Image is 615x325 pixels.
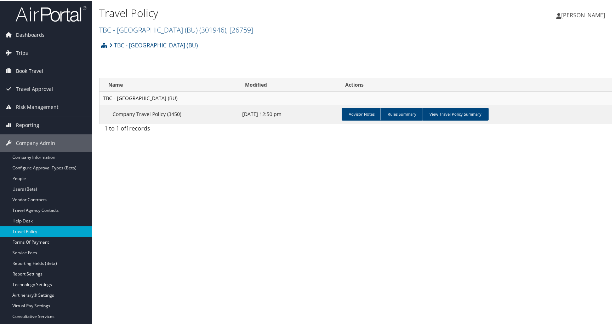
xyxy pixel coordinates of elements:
[16,25,45,43] span: Dashboards
[339,77,612,91] th: Actions
[16,5,86,21] img: airportal-logo.png
[556,4,612,25] a: [PERSON_NAME]
[126,123,129,131] span: 1
[16,79,53,97] span: Travel Approval
[109,37,198,51] a: TBC - [GEOGRAPHIC_DATA] (BU)
[561,10,605,18] span: [PERSON_NAME]
[99,77,239,91] th: Name: activate to sort column ascending
[16,43,28,61] span: Trips
[342,107,382,120] a: Advisor Notes
[16,115,39,133] span: Reporting
[104,123,222,135] div: 1 to 1 of records
[99,24,253,34] a: TBC - [GEOGRAPHIC_DATA] (BU)
[226,24,253,34] span: , [ 26759 ]
[99,104,239,123] td: Company Travel Policy (3450)
[99,91,612,104] td: TBC - [GEOGRAPHIC_DATA] (BU)
[380,107,423,120] a: Rules Summary
[199,24,226,34] span: ( 301946 )
[422,107,489,120] a: View Travel Policy Summary
[16,61,43,79] span: Book Travel
[239,104,339,123] td: [DATE] 12:50 pm
[239,77,339,91] th: Modified: activate to sort column ascending
[99,5,441,19] h1: Travel Policy
[16,133,55,151] span: Company Admin
[16,97,58,115] span: Risk Management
